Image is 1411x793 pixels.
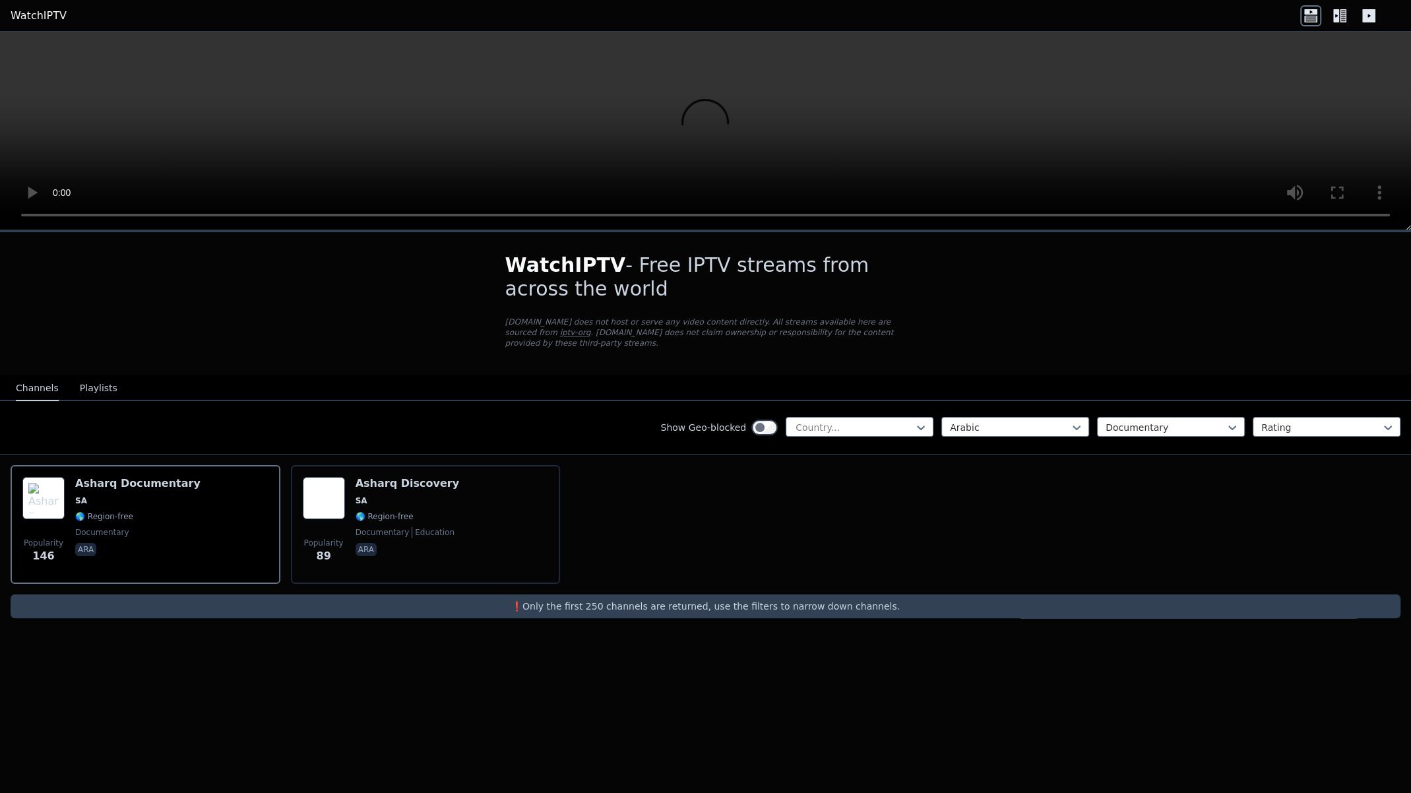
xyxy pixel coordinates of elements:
p: [DOMAIN_NAME] does not host or serve any video content directly. All streams available here are s... [505,317,906,348]
span: education [412,527,455,538]
span: 🌎 Region-free [75,511,133,522]
span: 89 [316,548,330,564]
h6: Asharq Documentary [75,477,201,490]
span: SA [75,495,87,506]
a: WatchIPTV [11,8,67,24]
span: 🌎 Region-free [356,511,414,522]
span: WatchIPTV [505,253,626,276]
span: documentary [75,527,129,538]
p: ara [75,543,96,556]
label: Show Geo-blocked [660,421,746,434]
img: Asharq Documentary [22,477,65,519]
p: ❗️Only the first 250 channels are returned, use the filters to narrow down channels. [16,600,1395,613]
button: Playlists [80,376,117,401]
img: Asharq Discovery [303,477,345,519]
p: ara [356,543,377,556]
button: Channels [16,376,59,401]
span: SA [356,495,367,506]
h6: Asharq Discovery [356,477,459,490]
span: Popularity [304,538,344,548]
a: iptv-org [560,328,591,337]
span: 146 [32,548,54,564]
span: documentary [356,527,410,538]
span: Popularity [24,538,63,548]
h1: - Free IPTV streams from across the world [505,253,906,301]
